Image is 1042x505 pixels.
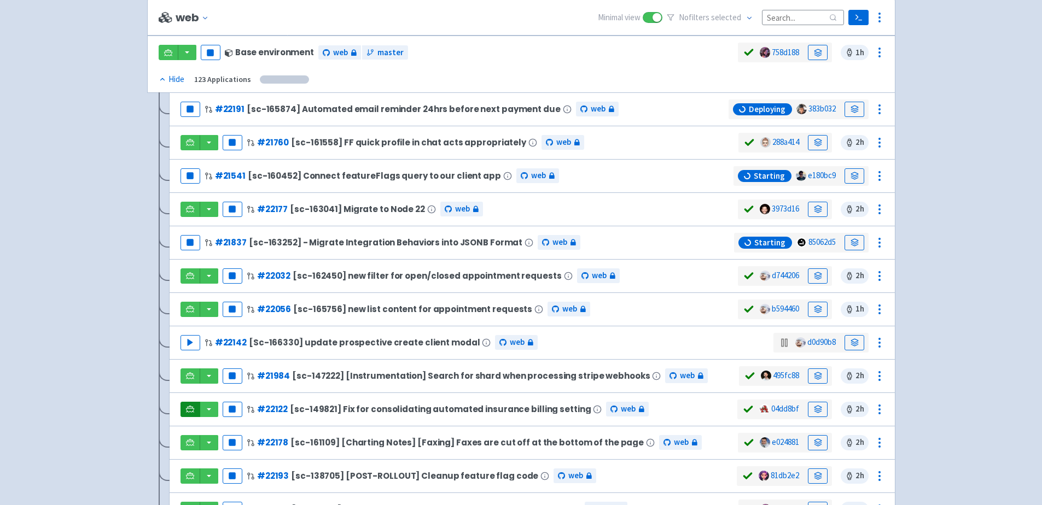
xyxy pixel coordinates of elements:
[659,435,702,450] a: web
[531,169,546,182] span: web
[257,370,290,381] a: #21984
[215,103,245,115] a: #22191
[772,47,799,57] a: 758d188
[510,336,525,349] span: web
[556,136,571,149] span: web
[215,337,247,348] a: #22142
[591,103,606,115] span: web
[362,45,408,60] a: master
[223,368,242,384] button: Pause
[181,235,200,250] button: Pause
[554,468,596,483] a: web
[606,402,649,416] a: web
[257,270,290,281] a: #22032
[223,435,242,450] button: Pause
[841,468,869,484] span: 2 h
[257,137,289,148] a: #21760
[542,135,584,150] a: web
[621,403,636,415] span: web
[516,168,559,183] a: web
[841,135,869,150] span: 2 h
[257,303,291,315] a: #22056
[576,102,619,116] a: web
[772,270,799,280] a: d744206
[538,235,580,250] a: web
[293,304,532,314] span: [sc-165756] new list content for appointment requests
[223,468,242,484] button: Pause
[771,470,799,480] a: 81db2e2
[223,402,242,417] button: Pause
[440,202,483,216] a: web
[841,302,869,317] span: 1 h
[176,11,213,24] button: web
[552,236,567,249] span: web
[247,104,561,114] span: [sc-165874] Automated email reminder 24hrs before next payment due
[290,204,425,214] span: [sc-163041] Migrate to Node 22
[754,171,785,181] span: Starting
[592,269,607,282] span: web
[772,137,799,147] a: 288a414
[249,338,480,347] span: [Sc-166330] update prospective create client modal
[225,48,314,57] div: Base environment
[455,203,470,215] span: web
[773,370,799,380] a: 495fc88
[223,202,242,217] button: Pause
[223,135,242,150] button: Pause
[711,12,741,22] span: selected
[808,237,836,247] a: 85062d5
[598,11,641,24] span: Minimal view
[548,302,590,316] a: web
[257,403,288,415] a: #22122
[577,268,620,283] a: web
[771,403,799,414] a: 04dd8bf
[841,268,869,284] span: 2 h
[674,436,689,449] span: web
[159,73,185,86] button: Hide
[215,237,247,248] a: #21837
[318,45,361,60] a: web
[248,171,501,180] span: [sc-160452] Connect featureFlags query to our client app
[848,10,869,25] a: Terminal
[181,335,200,350] button: Play
[772,303,799,314] a: b594460
[181,168,200,184] button: Pause
[562,303,577,315] span: web
[257,470,289,481] a: #22193
[749,104,785,115] span: Deploying
[249,238,522,247] span: [sc-163252] - Migrate Integration Behaviors into JSONB Format
[223,268,242,284] button: Pause
[495,335,538,350] a: web
[201,45,220,60] button: Pause
[290,404,591,414] span: [sc-149821] Fix for consolidating automated insurance billing setting
[181,102,200,117] button: Pause
[291,471,538,480] span: [sc-138705] [POST-ROLLOUT] Cleanup feature flag code
[841,45,869,60] span: 1 h
[215,170,246,181] a: #21541
[292,371,650,380] span: [sc-147222] [Instrumentation] Search for shard when processing stripe webhooks
[194,73,251,86] div: 123 Applications
[159,73,184,86] div: Hide
[680,369,695,382] span: web
[665,368,708,383] a: web
[257,437,288,448] a: #22178
[808,103,836,114] a: 383b032
[772,437,799,447] a: e024881
[754,237,785,248] span: Starting
[841,402,869,417] span: 2 h
[841,435,869,450] span: 2 h
[807,337,836,347] a: d0d90b8
[293,271,561,280] span: [sc-162450] new filter for open/closed appointment requests
[377,46,404,59] span: master
[257,203,288,215] a: #22177
[808,170,836,180] a: e180bc9
[291,138,526,147] span: [sc-161558] FF quick profile in chat acts appropriately
[568,469,583,482] span: web
[679,11,741,24] span: No filter s
[841,202,869,217] span: 2 h
[841,368,869,384] span: 2 h
[223,302,242,317] button: Pause
[762,10,844,25] input: Search...
[772,203,799,214] a: 3973d16
[290,438,644,447] span: [sc-161109] [Charting Notes] [Faxing] Faxes are cut off at the bottom of the page
[333,46,348,59] span: web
